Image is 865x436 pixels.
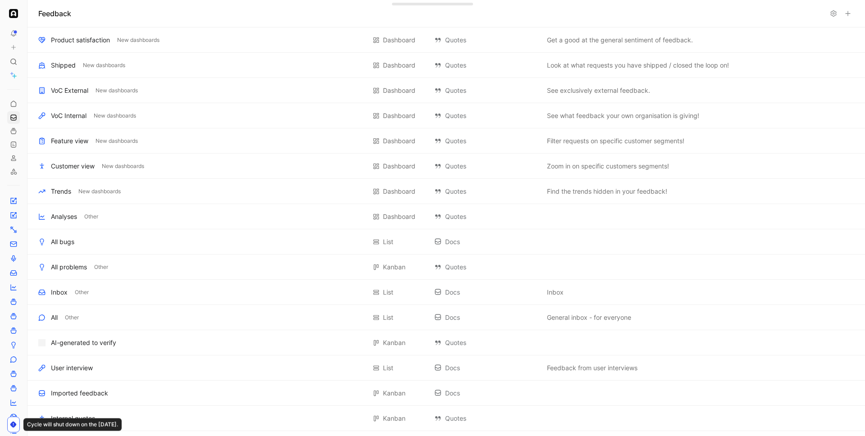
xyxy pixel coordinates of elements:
[51,35,110,45] div: Product satisfaction
[102,162,144,171] span: New dashboards
[545,312,633,323] button: General inbox - for everyone
[547,85,650,96] span: See exclusively external feedback.
[383,413,405,424] div: Kanban
[51,312,58,323] div: All
[545,35,695,45] button: Get a good at the general sentiment of feedback.
[115,36,161,44] button: New dashboards
[27,305,865,330] div: AllOtherList DocsGeneral inbox - for everyoneView actions
[545,85,652,96] button: See exclusively external feedback.
[434,413,538,424] div: Quotes
[51,85,88,96] div: VoC External
[94,263,108,272] span: Other
[51,211,77,222] div: Analyses
[51,262,87,272] div: All problems
[78,187,121,196] span: New dashboards
[51,136,88,146] div: Feature view
[434,60,538,71] div: Quotes
[117,36,159,45] span: New dashboards
[383,211,415,222] div: Dashboard
[547,35,693,45] span: Get a good at the general sentiment of feedback.
[434,211,538,222] div: Quotes
[383,35,415,45] div: Dashboard
[545,363,639,373] button: Feedback from user interviews
[383,262,405,272] div: Kanban
[383,363,393,373] div: List
[547,363,637,373] span: Feedback from user interviews
[51,161,95,172] div: Customer view
[547,110,699,121] span: See what feedback your own organisation is giving!
[7,7,20,20] button: Ada
[65,313,79,322] span: Other
[27,381,865,406] div: Imported feedbackKanban DocsView actions
[96,136,138,145] span: New dashboards
[434,337,538,348] div: Quotes
[545,136,686,146] button: Filter requests on specific customer segments!
[100,162,146,170] button: New dashboards
[51,236,74,247] div: All bugs
[94,137,140,145] button: New dashboards
[23,418,122,431] div: Cycle will shut down on the [DATE].
[27,355,865,381] div: User interviewList DocsFeedback from user interviewsView actions
[545,186,669,197] button: Find the trends hidden in your feedback!
[27,179,865,204] div: TrendsNew dashboardsDashboard QuotesFind the trends hidden in your feedback!View actions
[434,312,538,323] div: Docs
[434,136,538,146] div: Quotes
[383,312,393,323] div: List
[434,262,538,272] div: Quotes
[75,288,89,297] span: Other
[434,388,538,399] div: Docs
[383,85,415,96] div: Dashboard
[51,110,86,121] div: VoC Internal
[434,161,538,172] div: Quotes
[27,128,865,154] div: Feature viewNew dashboardsDashboard QuotesFilter requests on specific customer segments!View actions
[63,313,81,322] button: Other
[434,287,538,298] div: Docs
[434,35,538,45] div: Quotes
[51,287,68,298] div: Inbox
[383,161,415,172] div: Dashboard
[27,406,865,431] div: Internal quotesKanban QuotesView actions
[383,287,393,298] div: List
[547,287,564,298] span: Inbox
[73,288,91,296] button: Other
[51,413,95,424] div: Internal quotes
[27,330,865,355] div: AI-generated to verifyKanban QuotesView actions
[434,236,538,247] div: Docs
[92,263,110,271] button: Other
[383,60,415,71] div: Dashboard
[92,112,138,120] button: New dashboards
[27,254,865,280] div: All problemsOtherKanban QuotesView actions
[545,287,565,298] button: Inbox
[434,110,538,121] div: Quotes
[547,136,684,146] span: Filter requests on specific customer segments!
[51,363,93,373] div: User interview
[51,388,108,399] div: Imported feedback
[547,312,631,323] span: General inbox - for everyone
[434,85,538,96] div: Quotes
[383,236,393,247] div: List
[27,53,865,78] div: ShippedNew dashboardsDashboard QuotesLook at what requests you have shipped / closed the loop on!...
[84,212,98,221] span: Other
[545,110,701,121] button: See what feedback your own organisation is giving!
[27,154,865,179] div: Customer viewNew dashboardsDashboard QuotesZoom in on specific customers segments!View actions
[51,186,71,197] div: Trends
[27,229,865,254] div: All bugsList DocsView actions
[434,363,538,373] div: Docs
[82,213,100,221] button: Other
[51,337,116,348] div: AI-generated to verify
[547,60,729,71] span: Look at what requests you have shipped / closed the loop on!
[77,187,123,195] button: New dashboards
[383,136,415,146] div: Dashboard
[383,388,405,399] div: Kanban
[94,111,136,120] span: New dashboards
[83,61,125,70] span: New dashboards
[545,60,731,71] button: Look at what requests you have shipped / closed the loop on!
[27,78,865,103] div: VoC ExternalNew dashboardsDashboard QuotesSee exclusively external feedback.View actions
[383,337,405,348] div: Kanban
[81,61,127,69] button: New dashboards
[27,27,865,53] div: Product satisfactionNew dashboardsDashboard QuotesGet a good at the general sentiment of feedback...
[434,186,538,197] div: Quotes
[383,110,415,121] div: Dashboard
[94,86,140,95] button: New dashboards
[38,8,71,19] h1: Feedback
